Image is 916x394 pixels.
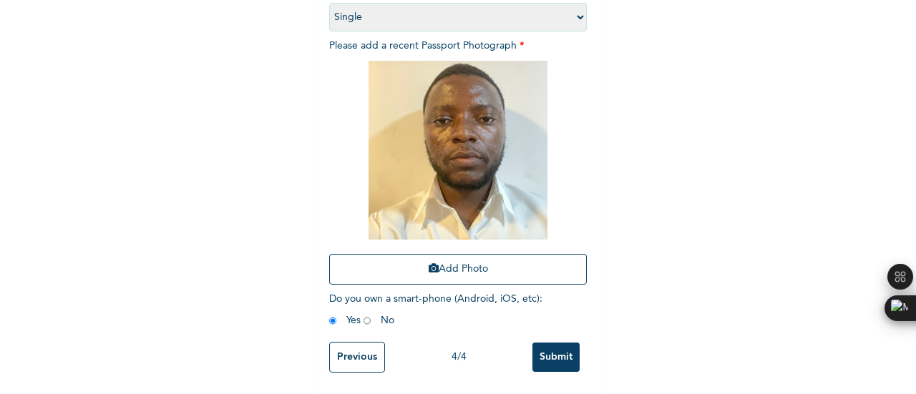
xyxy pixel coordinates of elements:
[329,41,587,292] span: Please add a recent Passport Photograph
[329,294,542,325] span: Do you own a smart-phone (Android, iOS, etc) : Yes No
[532,343,580,372] input: Submit
[329,254,587,285] button: Add Photo
[385,350,532,365] div: 4 / 4
[329,342,385,373] input: Previous
[369,61,547,240] img: Crop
